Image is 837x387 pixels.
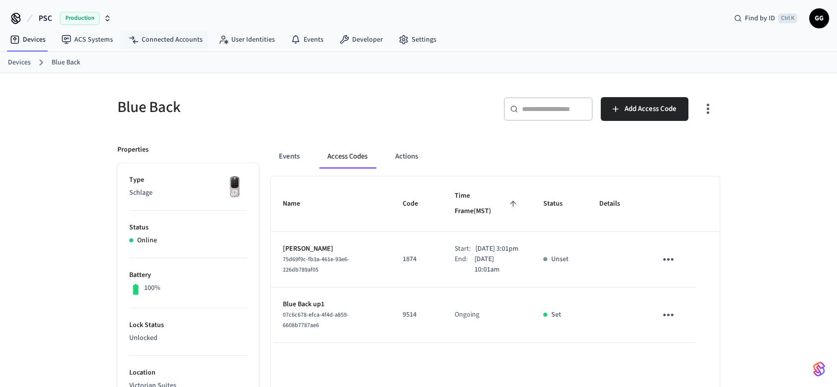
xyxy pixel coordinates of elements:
[809,8,829,28] button: GG
[271,145,308,168] button: Events
[129,175,247,185] p: Type
[475,244,519,254] p: [DATE] 3:01pm
[813,361,825,377] img: SeamLogoGradient.69752ec5.svg
[599,196,633,212] span: Details
[271,145,720,168] div: ant example
[778,13,797,23] span: Ctrl K
[283,31,331,49] a: Events
[283,255,349,274] span: 75d69f9c-fb3a-461e-93e6-226db789af05
[745,13,775,23] span: Find by ID
[551,254,569,265] p: Unset
[403,254,431,265] p: 1874
[60,12,100,25] span: Production
[210,31,283,49] a: User Identities
[403,310,431,320] p: 9514
[810,9,828,27] span: GG
[129,320,247,331] p: Lock Status
[129,222,247,233] p: Status
[543,196,575,212] span: Status
[117,145,149,155] p: Properties
[222,175,247,200] img: Yale Assure Touchscreen Wifi Smart Lock, Satin Nickel, Front
[387,145,426,168] button: Actions
[144,283,160,293] p: 100%
[137,235,157,246] p: Online
[283,244,379,254] p: [PERSON_NAME]
[8,57,31,68] a: Devices
[52,57,80,68] a: Blue Back
[474,254,519,275] p: [DATE] 10:01am
[129,333,247,343] p: Unlocked
[53,31,121,49] a: ACS Systems
[129,188,247,198] p: Schlage
[129,270,247,280] p: Battery
[551,310,561,320] p: Set
[283,196,313,212] span: Name
[625,103,677,115] span: Add Access Code
[455,254,475,275] div: End:
[726,9,805,27] div: Find by IDCtrl K
[455,188,520,220] span: Time Frame(MST)
[117,97,413,117] h5: Blue Back
[2,31,53,49] a: Devices
[283,299,379,310] p: Blue Back up1
[391,31,444,49] a: Settings
[601,97,688,121] button: Add Access Code
[443,287,531,343] td: Ongoing
[331,31,391,49] a: Developer
[283,311,349,330] span: 07c6c678-efca-4f4d-a859-6608b7787ae6
[403,196,431,212] span: Code
[121,31,210,49] a: Connected Accounts
[39,12,52,24] span: PSC
[319,145,375,168] button: Access Codes
[271,176,720,343] table: sticky table
[129,368,247,378] p: Location
[455,244,475,254] div: Start:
